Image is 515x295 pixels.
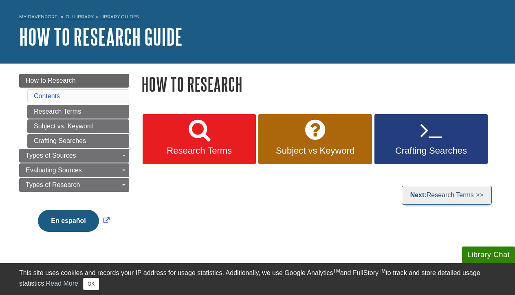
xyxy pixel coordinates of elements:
[19,268,496,290] div: This site uses cookies and records your IP address for usage statistics. Additionally, we use Goo...
[19,163,129,177] a: Evaluating Sources
[374,114,488,165] a: Crafting Searches
[27,119,129,133] a: Subject vs. Keyword
[83,278,99,290] button: Close
[19,13,57,20] a: My Davenport
[19,24,183,49] a: How to Research Guide
[38,210,99,232] button: En español
[36,217,111,224] a: Link opens in new window
[462,247,515,263] button: Library Chat
[149,145,250,156] span: Research Terms
[27,105,129,119] a: Research Terms
[19,149,129,163] a: Types of Sources
[264,145,365,156] span: Subject vs Keyword
[26,181,80,188] span: Types of Research
[402,186,492,205] a: Next:Research Terms >>
[27,134,129,148] a: Crafting Searches
[381,145,482,156] span: Crafting Searches
[26,167,82,174] span: Evaluating Sources
[410,192,427,198] strong: Next:
[26,152,76,159] span: Types of Sources
[258,114,372,165] a: Subject vs Keyword
[379,268,385,274] sup: TM
[66,14,94,20] a: DU Library
[19,11,496,24] nav: breadcrumb
[100,14,139,20] a: Library Guides
[34,92,60,99] a: Contents
[141,74,496,95] h1: How to Research
[143,114,256,165] a: Research Terms
[19,178,129,192] a: Types of Research
[19,74,129,88] a: How to Research
[19,74,129,246] div: Guide Page Menu
[333,268,340,274] sup: TM
[26,77,76,84] span: How to Research
[46,280,78,287] a: Read More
